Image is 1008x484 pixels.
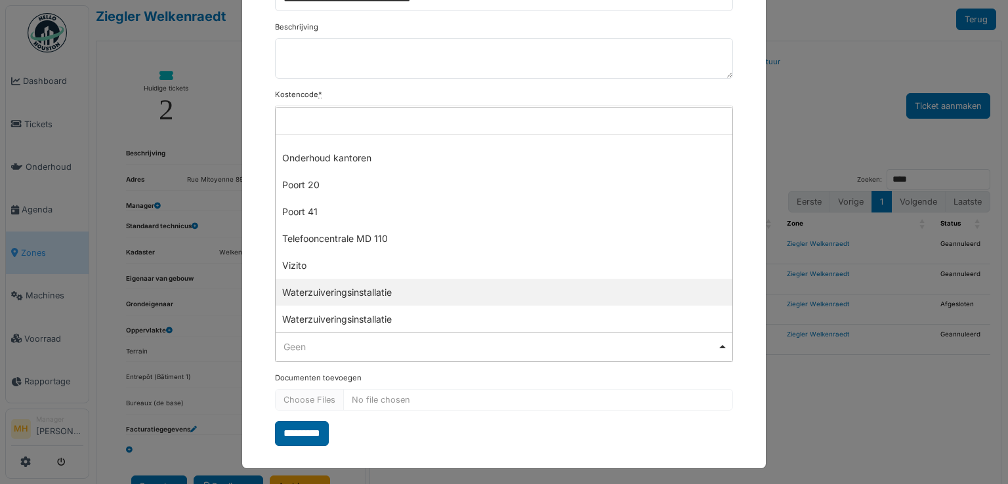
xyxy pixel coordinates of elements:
div: Poort 41 [276,198,732,225]
div: Telefooncentrale MD 110 [276,225,732,252]
input: Geen [276,108,732,135]
label: Documenten toevoegen [275,373,362,384]
div: Vizito [276,252,732,279]
div: Onderhoud kantoren [276,144,732,171]
abbr: Verplicht [318,90,322,99]
label: Beschrijving [275,22,318,33]
div: Waterzuiveringsinstallatie [276,279,732,306]
div: Geen [283,340,717,353]
div: Waterzuiveringsinstallatie [276,306,732,333]
div: Poort 20 [276,171,732,198]
label: Kostencode [275,89,322,100]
